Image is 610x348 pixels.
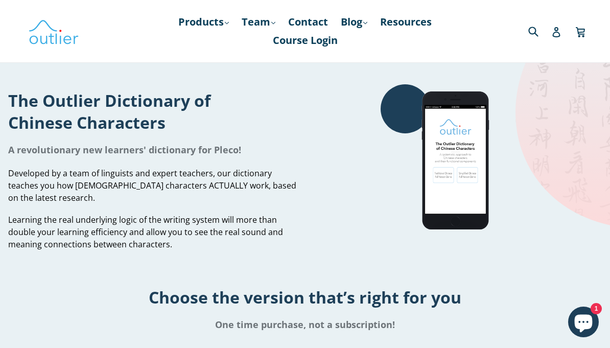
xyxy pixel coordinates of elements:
span: Developed by a team of linguists and expert teachers, our dictionary teaches you how [DEMOGRAPHIC... [8,168,296,203]
input: Search [526,20,554,41]
a: Blog [336,13,372,31]
span: Learning the real underlying logic of the writing system will more than double your learning effi... [8,214,283,250]
inbox-online-store-chat: Shopify online store chat [565,307,602,340]
a: Products [173,13,234,31]
h1: The Outlier Dictionary of Chinese Characters [8,89,297,133]
a: Course Login [268,31,343,50]
a: Resources [375,13,437,31]
h1: A revolutionary new learners' dictionary for Pleco! [8,144,297,156]
img: Outlier Linguistics [28,16,79,46]
a: Contact [283,13,333,31]
a: Team [237,13,280,31]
